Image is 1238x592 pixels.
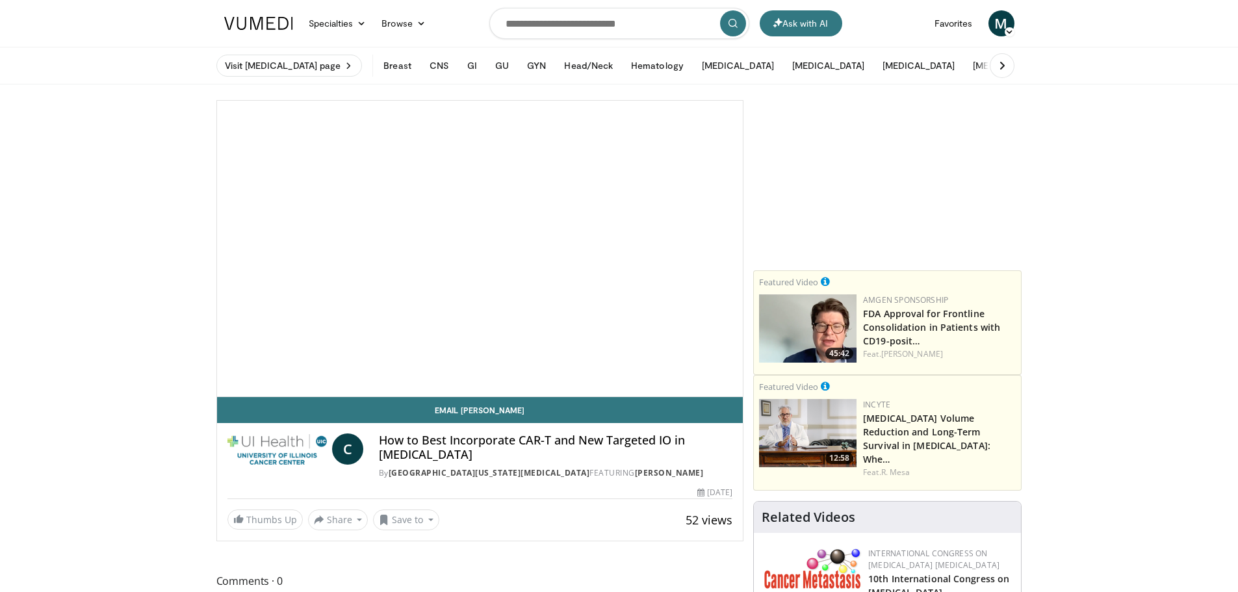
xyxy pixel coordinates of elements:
span: 45:42 [825,348,853,359]
h4: How to Best Incorporate CAR-T and New Targeted IO in [MEDICAL_DATA] [379,433,732,461]
a: Amgen Sponsorship [863,294,948,305]
button: [MEDICAL_DATA] [875,53,962,79]
video-js: Video Player [217,101,743,397]
span: 52 views [686,512,732,528]
a: Browse [374,10,433,36]
img: 6ff8bc22-9509-4454-a4f8-ac79dd3b8976.png.150x105_q85_autocrop_double_scale_upscale_version-0.2.png [764,548,862,589]
button: Ask with AI [760,10,842,36]
img: 0487cae3-be8e-480d-8894-c5ed9a1cba93.png.150x105_q85_crop-smart_upscale.png [759,294,857,363]
span: 12:58 [825,452,853,464]
a: Visit [MEDICAL_DATA] page [216,55,363,77]
a: [GEOGRAPHIC_DATA][US_STATE][MEDICAL_DATA] [389,467,590,478]
img: 7350bff6-2067-41fe-9408-af54c6d3e836.png.150x105_q85_crop-smart_upscale.png [759,399,857,467]
div: Feat. [863,348,1016,360]
div: Feat. [863,467,1016,478]
a: [PERSON_NAME] [881,348,943,359]
button: Head/Neck [556,53,621,79]
button: [MEDICAL_DATA] [784,53,872,79]
a: [PERSON_NAME] [635,467,704,478]
button: Save to [373,509,439,530]
small: Featured Video [759,276,818,288]
iframe: Advertisement [790,100,985,263]
button: GI [459,53,485,79]
a: C [332,433,363,465]
a: FDA Approval for Frontline Consolidation in Patients with CD19-posit… [863,307,1000,347]
img: VuMedi Logo [224,17,293,30]
button: Hematology [623,53,691,79]
button: GU [487,53,517,79]
span: Comments 0 [216,573,744,589]
small: Featured Video [759,381,818,393]
a: Favorites [927,10,981,36]
a: Thumbs Up [227,509,303,530]
button: Share [308,509,368,530]
a: Incyte [863,399,890,410]
a: Email [PERSON_NAME] [217,397,743,423]
input: Search topics, interventions [489,8,749,39]
img: University of Illinois Cancer Center [227,433,327,465]
a: [MEDICAL_DATA] Volume Reduction and Long-Term Survival in [MEDICAL_DATA]: Whe… [863,412,990,465]
button: [MEDICAL_DATA] [965,53,1053,79]
a: 12:58 [759,399,857,467]
a: R. Mesa [881,467,910,478]
div: By FEATURING [379,467,732,479]
h4: Related Videos [762,509,855,525]
a: International Congress on [MEDICAL_DATA] [MEDICAL_DATA] [868,548,999,571]
button: GYN [519,53,554,79]
button: [MEDICAL_DATA] [694,53,782,79]
a: 45:42 [759,294,857,363]
button: Breast [376,53,419,79]
button: CNS [422,53,457,79]
div: [DATE] [697,487,732,498]
a: Specialties [301,10,374,36]
a: M [988,10,1014,36]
